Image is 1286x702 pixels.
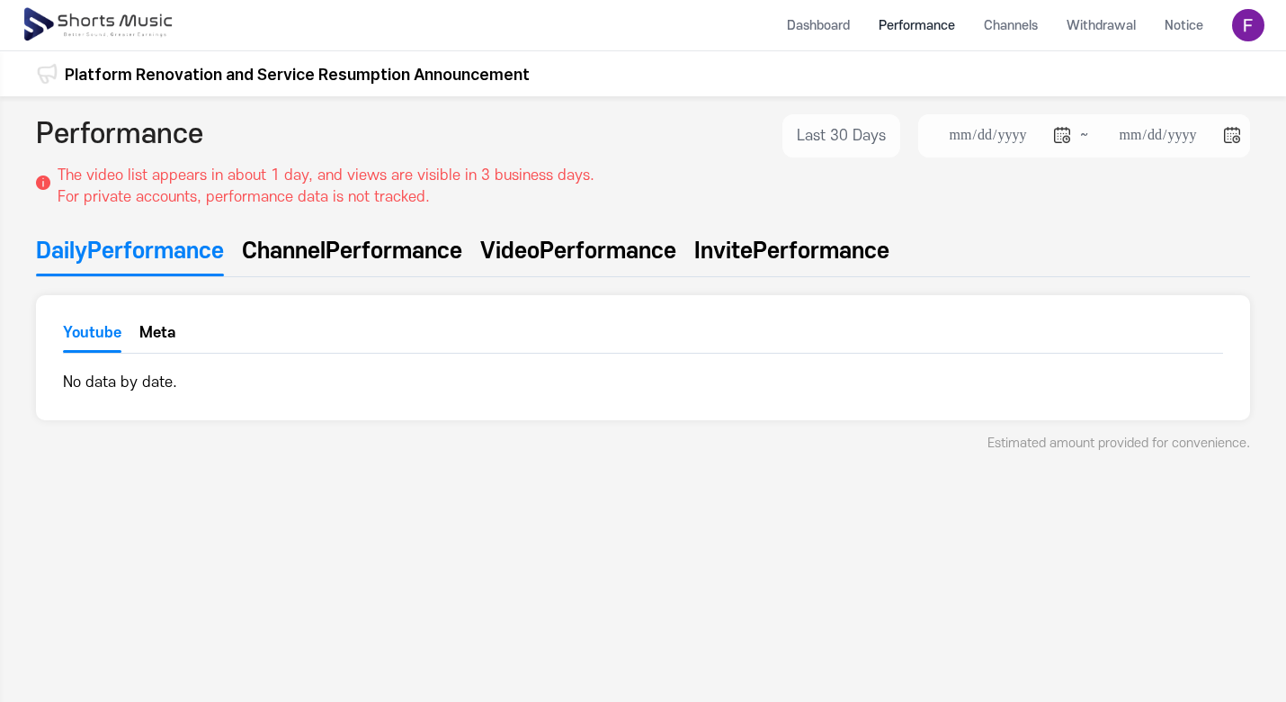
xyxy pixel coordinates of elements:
button: Meta [139,324,175,351]
a: Daily Performance [36,235,224,276]
a: Performance [864,2,969,49]
span: Channel [242,235,326,267]
span: Performance [87,235,224,267]
span: Daily [36,235,87,267]
a: Notice [1150,2,1218,49]
a: Channels [969,2,1052,49]
a: Video Performance [480,235,676,276]
span: Performance [753,235,889,267]
a: Dashboard [772,2,864,49]
button: Last 30 Days [782,114,900,157]
span: Performance [540,235,676,267]
a: Invite Performance [694,235,889,276]
p: The video list appears in about 1 day, and views are visible in 3 business days. For private acco... [58,165,594,208]
h2: Performance [36,114,203,157]
a: Channel Performance [242,235,462,276]
img: 사용자 이미지 [1232,9,1264,41]
span: Video [480,235,540,267]
img: 설명 아이콘 [36,175,50,190]
div: Estimated amount provided for convenience. [36,435,1250,453]
span: Invite [694,235,753,267]
p: No data by date. [63,372,1223,393]
li: ~ [918,114,1250,157]
span: Performance [326,235,462,267]
img: 알림 아이콘 [36,63,58,85]
a: Platform Renovation and Service Resumption Announcement [65,62,530,86]
button: Youtube [63,322,121,353]
a: Withdrawal [1052,2,1150,49]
